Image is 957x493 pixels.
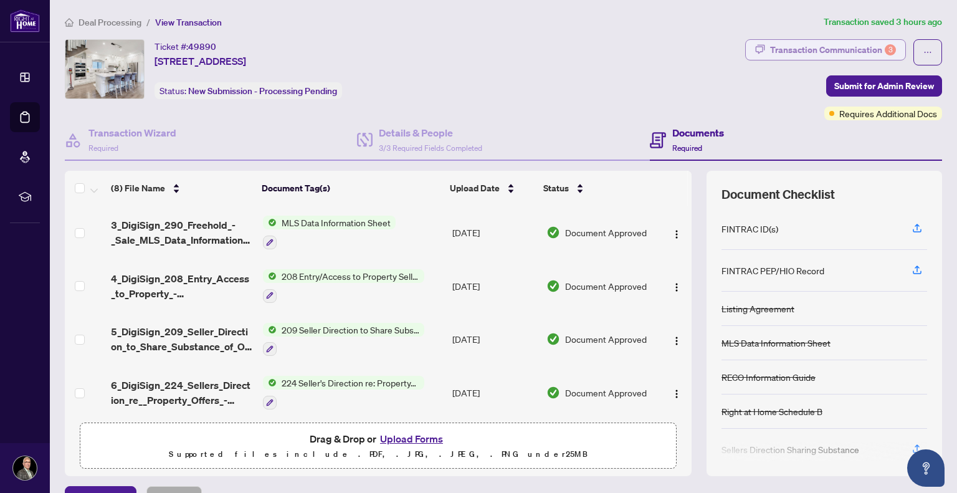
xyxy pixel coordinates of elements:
[721,336,831,350] div: MLS Data Information Sheet
[667,223,687,242] button: Logo
[146,15,150,29] li: /
[672,336,682,346] img: Logo
[188,85,337,97] span: New Submission - Processing Pending
[834,76,934,96] span: Submit for Admin Review
[672,389,682,399] img: Logo
[672,282,682,292] img: Logo
[672,143,702,153] span: Required
[155,17,222,28] span: View Transaction
[88,143,118,153] span: Required
[447,366,541,419] td: [DATE]
[13,456,37,480] img: Profile Icon
[672,229,682,239] img: Logo
[88,447,669,462] p: Supported files include .PDF, .JPG, .JPEG, .PNG under 25 MB
[263,323,277,337] img: Status Icon
[721,404,822,418] div: Right at Home Schedule B
[263,376,424,409] button: Status Icon224 Seller's Direction re: Property/Offers - Important Information for Seller Acknowle...
[111,378,252,408] span: 6_DigiSign_224_Sellers_Direction_re__Property_Offers_-_Important_Information_for_Seller_Acknowled...
[263,323,424,357] button: Status Icon209 Seller Direction to Share Substance of Offers
[65,40,144,98] img: IMG-C12360358_1.jpg
[188,41,216,52] span: 49890
[277,269,424,283] span: 208 Entry/Access to Property Seller Acknowledgement
[721,222,778,236] div: FINTRAC ID(s)
[111,324,252,354] span: 5_DigiSign_209_Seller_Direction_to_Share_Substance_of_Offers_-_PropTx-[PERSON_NAME].pdf
[80,423,676,469] span: Drag & Drop orUpload FormsSupported files include .PDF, .JPG, .JPEG, .PNG under25MB
[447,313,541,366] td: [DATE]
[721,302,794,315] div: Listing Agreement
[277,216,396,229] span: MLS Data Information Sheet
[111,218,252,247] span: 3_DigiSign_290_Freehold_-_Sale_MLS_Data_Information_Form_-_PropTx-[PERSON_NAME].pdf
[565,332,647,346] span: Document Approved
[88,125,176,140] h4: Transaction Wizard
[672,125,724,140] h4: Documents
[546,386,560,400] img: Document Status
[106,171,257,206] th: (8) File Name
[155,39,216,54] div: Ticket #:
[376,431,447,447] button: Upload Forms
[155,82,342,99] div: Status:
[770,40,896,60] div: Transaction Communication
[450,181,500,195] span: Upload Date
[839,107,937,120] span: Requires Additional Docs
[111,271,252,301] span: 4_DigiSign_208_Entry_Access_to_Property_-_Seller_Acknowledgement_-_PropTx-[PERSON_NAME].pdf
[885,44,896,55] div: 3
[111,181,165,195] span: (8) File Name
[310,431,447,447] span: Drag & Drop or
[667,383,687,403] button: Logo
[379,143,482,153] span: 3/3 Required Fields Completed
[263,269,277,283] img: Status Icon
[907,449,945,487] button: Open asap
[379,125,482,140] h4: Details & People
[538,171,655,206] th: Status
[263,269,424,303] button: Status Icon208 Entry/Access to Property Seller Acknowledgement
[263,216,277,229] img: Status Icon
[824,15,942,29] article: Transaction saved 3 hours ago
[721,370,816,384] div: RECO Information Guide
[923,48,932,57] span: ellipsis
[745,39,906,60] button: Transaction Communication3
[447,206,541,259] td: [DATE]
[447,259,541,313] td: [DATE]
[277,323,424,337] span: 209 Seller Direction to Share Substance of Offers
[263,376,277,390] img: Status Icon
[667,329,687,349] button: Logo
[721,264,824,277] div: FINTRAC PEP/HIO Record
[667,276,687,296] button: Logo
[565,279,647,293] span: Document Approved
[826,75,942,97] button: Submit for Admin Review
[721,186,835,203] span: Document Checklist
[543,181,569,195] span: Status
[546,226,560,239] img: Document Status
[565,386,647,400] span: Document Approved
[565,226,647,239] span: Document Approved
[546,279,560,293] img: Document Status
[263,216,396,249] button: Status IconMLS Data Information Sheet
[65,18,74,27] span: home
[79,17,141,28] span: Deal Processing
[445,171,538,206] th: Upload Date
[155,54,246,69] span: [STREET_ADDRESS]
[10,9,40,32] img: logo
[277,376,424,390] span: 224 Seller's Direction re: Property/Offers - Important Information for Seller Acknowledgement
[546,332,560,346] img: Document Status
[257,171,445,206] th: Document Tag(s)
